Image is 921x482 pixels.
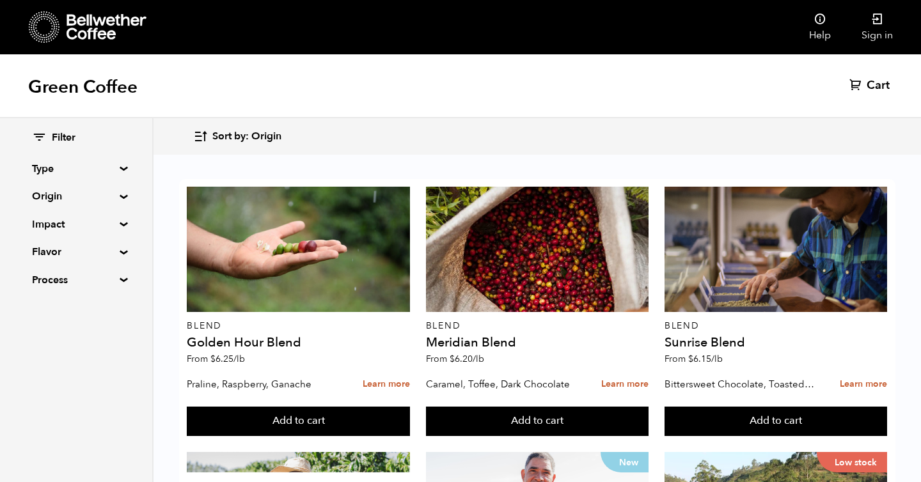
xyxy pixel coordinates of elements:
[665,375,816,394] p: Bittersweet Chocolate, Toasted Marshmallow, Candied Orange, Praline
[426,407,649,436] button: Add to cart
[426,353,484,365] span: From
[665,322,887,330] p: Blend
[28,75,138,98] h1: Green Coffee
[210,353,245,365] bdi: 6.25
[688,353,693,365] span: $
[32,217,120,232] summary: Impact
[32,244,120,260] summary: Flavor
[665,336,887,349] h4: Sunrise Blend
[32,161,120,176] summary: Type
[849,78,893,93] a: Cart
[426,322,649,330] p: Blend
[473,353,484,365] span: /lb
[187,407,409,436] button: Add to cart
[210,353,216,365] span: $
[450,353,455,365] span: $
[212,130,281,144] span: Sort by: Origin
[426,336,649,349] h4: Meridian Blend
[688,353,723,365] bdi: 6.15
[711,353,723,365] span: /lb
[363,371,410,398] a: Learn more
[665,353,723,365] span: From
[601,452,649,472] p: New
[233,353,245,365] span: /lb
[817,452,887,472] p: Low stock
[187,375,338,394] p: Praline, Raspberry, Ganache
[426,375,578,394] p: Caramel, Toffee, Dark Chocolate
[187,336,409,349] h4: Golden Hour Blend
[867,78,890,93] span: Cart
[840,371,887,398] a: Learn more
[450,353,484,365] bdi: 6.20
[32,189,120,204] summary: Origin
[193,121,281,152] button: Sort by: Origin
[52,131,75,145] span: Filter
[601,371,649,398] a: Learn more
[32,272,120,288] summary: Process
[187,322,409,330] p: Blend
[187,353,245,365] span: From
[665,407,887,436] button: Add to cart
